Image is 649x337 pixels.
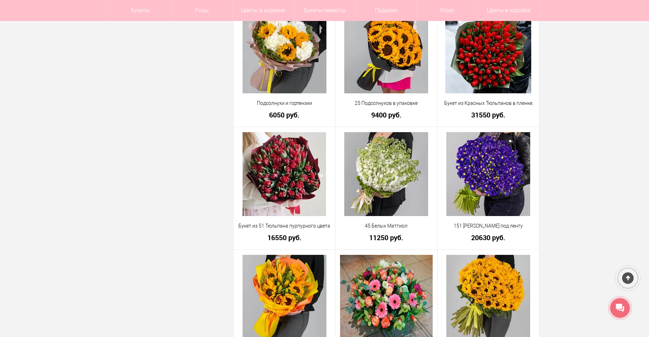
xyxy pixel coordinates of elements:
[243,132,326,216] img: Букет из 51 Тюльпана пурпурного цвета
[340,222,433,230] a: 45 Белых Маттиол
[243,9,326,93] img: Подсолнухи и гортензии
[238,234,331,241] a: 16550 руб.
[442,234,535,241] a: 20630 руб.
[238,222,331,230] a: Букет из 51 Тюльпана пурпурного цвета
[442,100,535,107] a: Букет из Красных Тюльпанов в пленке 101 шт
[340,100,433,107] a: 25 Подсолнухов в упаковке
[238,111,331,119] a: 6050 руб.
[238,100,331,107] a: Подсолнухи и гортензии
[344,132,428,216] img: 45 Белых Маттиол
[442,111,535,119] a: 31550 руб.
[344,9,428,93] img: 25 Подсолнухов в упаковке
[446,132,530,216] img: 151 Синий Ирис под ленту
[340,234,433,241] a: 11250 руб.
[445,9,531,93] img: Букет из Красных Тюльпанов в пленке 101 шт
[442,222,535,230] a: 151 [PERSON_NAME] под ленту
[340,111,433,119] a: 9400 руб.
